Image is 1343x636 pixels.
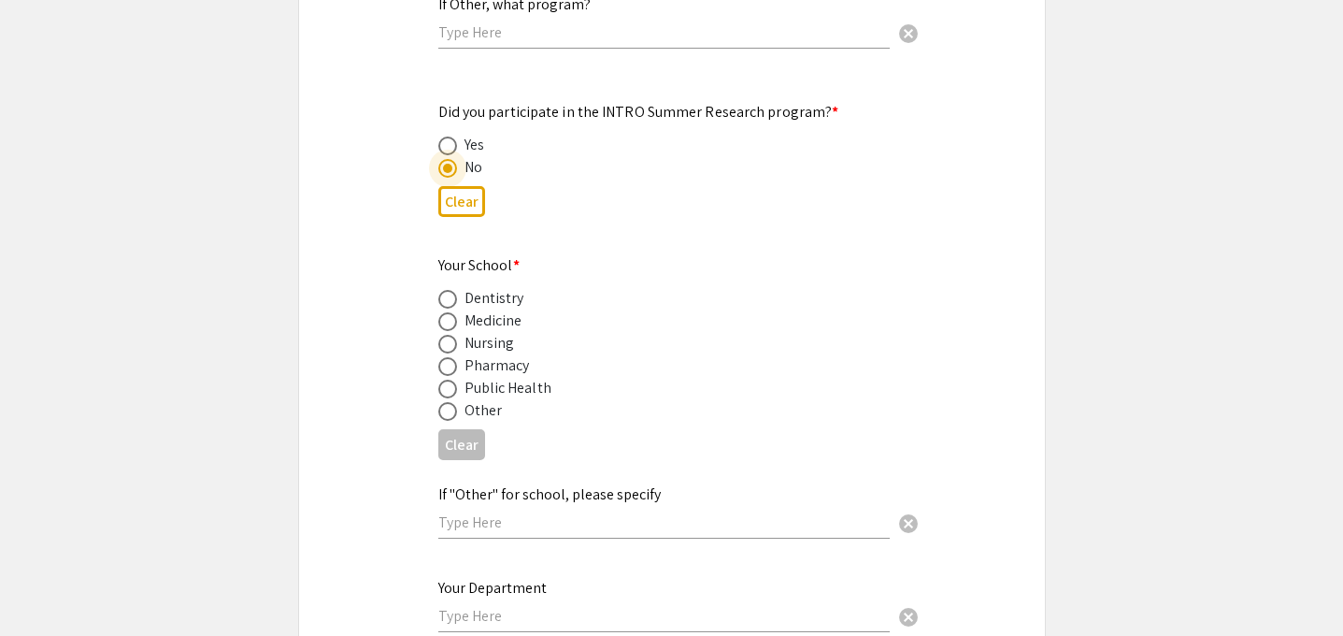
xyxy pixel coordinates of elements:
iframe: Chat [1264,552,1329,622]
button: Clear [438,186,485,217]
div: Dentistry [464,287,524,310]
button: Clear [890,14,927,51]
mat-label: Your School [438,255,520,275]
button: Clear [890,503,927,541]
div: Pharmacy [464,354,530,377]
div: Public Health [464,377,551,399]
mat-label: Did you participate in the INTRO Summer Research program? [438,102,839,122]
div: Yes [464,134,484,156]
mat-label: If "Other" for school, please specify [438,484,661,504]
div: No [464,156,482,179]
span: cancel [897,606,920,629]
button: Clear [438,429,485,460]
input: Type Here [438,513,890,532]
span: cancel [897,513,920,535]
div: Other [464,399,503,422]
div: Medicine [464,310,522,332]
span: cancel [897,22,920,45]
input: Type Here [438,22,890,42]
div: Nursing [464,332,515,354]
input: Type Here [438,606,890,626]
button: Clear [890,597,927,634]
mat-label: Your Department [438,578,547,598]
